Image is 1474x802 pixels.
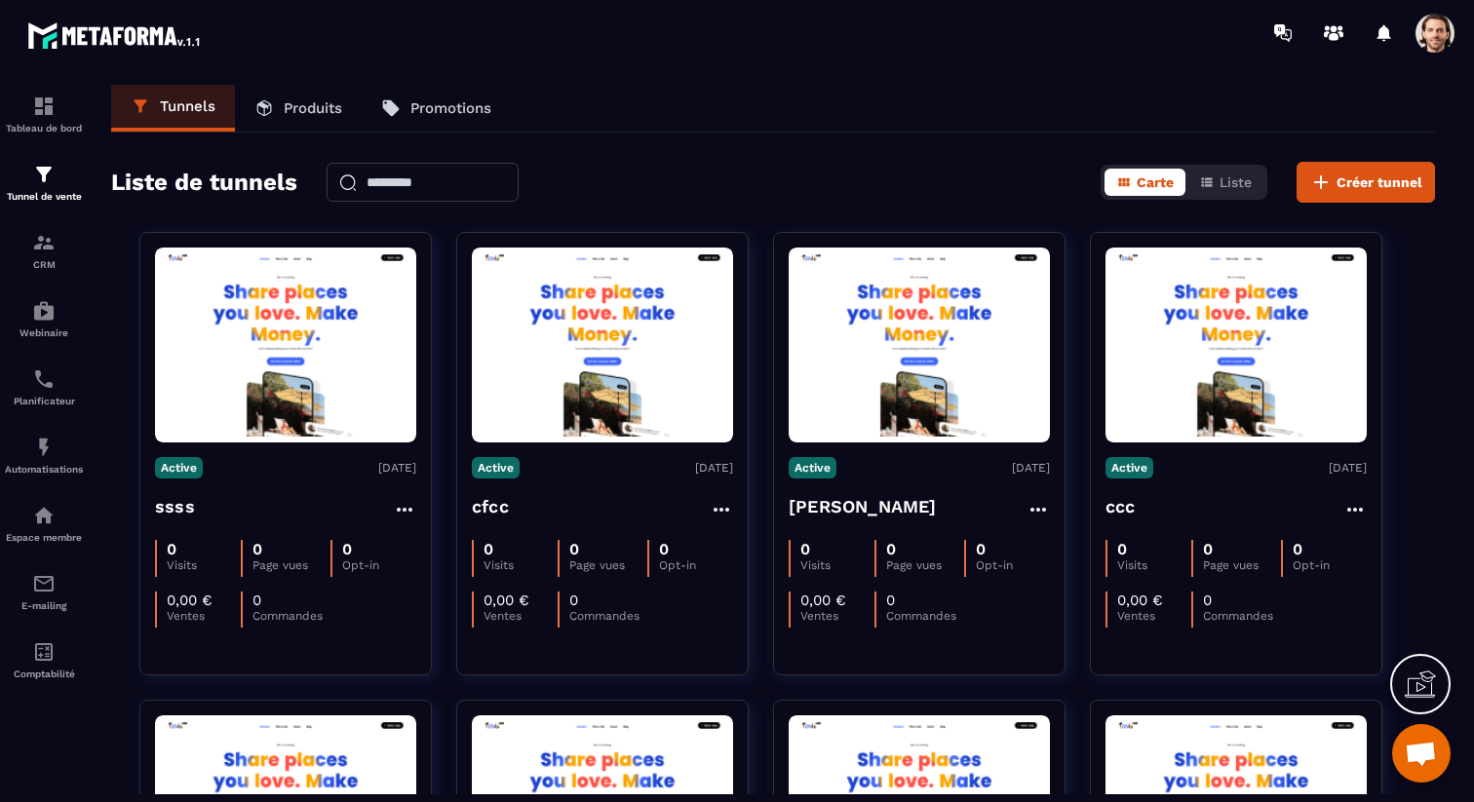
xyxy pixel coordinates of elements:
[789,253,1050,438] img: image
[160,97,215,115] p: Tunnels
[167,558,241,572] p: Visits
[155,493,195,520] h4: ssss
[800,540,810,558] p: 0
[886,592,895,609] p: 0
[5,80,83,148] a: formationformationTableau de bord
[5,464,83,475] p: Automatisations
[1203,592,1212,609] p: 0
[800,609,874,623] p: Ventes
[5,216,83,285] a: formationformationCRM
[484,540,493,558] p: 0
[167,540,176,558] p: 0
[1137,174,1174,190] span: Carte
[1220,174,1252,190] span: Liste
[5,557,83,626] a: emailemailE-mailing
[1117,592,1163,609] p: 0,00 €
[32,640,56,664] img: accountant
[32,572,56,595] img: email
[155,253,416,438] img: image
[1297,162,1435,203] button: Créer tunnel
[472,253,733,438] img: image
[1012,461,1050,475] p: [DATE]
[1105,457,1153,478] p: Active
[252,609,327,623] p: Commandes
[789,457,836,478] p: Active
[1117,558,1191,572] p: Visits
[5,148,83,216] a: formationformationTunnel de vente
[484,609,558,623] p: Ventes
[5,259,83,270] p: CRM
[32,504,56,527] img: automations
[659,540,669,558] p: 0
[569,558,646,572] p: Page vues
[1105,253,1367,438] img: image
[111,85,235,132] a: Tunnels
[410,99,491,117] p: Promotions
[111,163,297,202] h2: Liste de tunnels
[472,493,509,520] h4: cfcc
[1203,558,1280,572] p: Page vues
[5,123,83,134] p: Tableau de bord
[976,558,1050,572] p: Opt-in
[695,461,733,475] p: [DATE]
[1203,609,1277,623] p: Commandes
[342,540,352,558] p: 0
[569,540,579,558] p: 0
[1117,540,1127,558] p: 0
[659,558,733,572] p: Opt-in
[1117,609,1191,623] p: Ventes
[32,231,56,254] img: formation
[1105,493,1136,520] h4: ccc
[484,592,529,609] p: 0,00 €
[32,95,56,118] img: formation
[155,457,203,478] p: Active
[32,299,56,323] img: automations
[5,421,83,489] a: automationsautomationsAutomatisations
[800,558,874,572] p: Visits
[27,18,203,53] img: logo
[5,668,83,679] p: Comptabilité
[5,396,83,406] p: Planificateur
[5,532,83,543] p: Espace membre
[1187,169,1263,196] button: Liste
[800,592,846,609] p: 0,00 €
[5,327,83,338] p: Webinaire
[378,461,416,475] p: [DATE]
[284,99,342,117] p: Produits
[167,592,213,609] p: 0,00 €
[886,609,960,623] p: Commandes
[5,191,83,202] p: Tunnel de vente
[976,540,986,558] p: 0
[1293,540,1302,558] p: 0
[1203,540,1213,558] p: 0
[569,609,643,623] p: Commandes
[886,558,963,572] p: Page vues
[342,558,416,572] p: Opt-in
[32,367,56,391] img: scheduler
[252,540,262,558] p: 0
[886,540,896,558] p: 0
[1337,172,1422,192] span: Créer tunnel
[252,558,330,572] p: Page vues
[5,489,83,557] a: automationsautomationsEspace membre
[1392,724,1451,783] a: Ouvrir le chat
[32,163,56,186] img: formation
[484,558,558,572] p: Visits
[1329,461,1367,475] p: [DATE]
[235,85,362,132] a: Produits
[5,353,83,421] a: schedulerschedulerPlanificateur
[1293,558,1367,572] p: Opt-in
[362,85,511,132] a: Promotions
[472,457,520,478] p: Active
[5,285,83,353] a: automationsautomationsWebinaire
[1105,169,1185,196] button: Carte
[32,436,56,459] img: automations
[167,609,241,623] p: Ventes
[789,493,937,520] h4: [PERSON_NAME]
[252,592,261,609] p: 0
[5,600,83,611] p: E-mailing
[569,592,578,609] p: 0
[5,626,83,694] a: accountantaccountantComptabilité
